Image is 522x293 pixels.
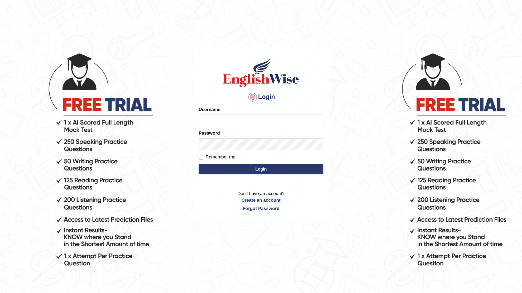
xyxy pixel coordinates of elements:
label: Remember me [199,154,235,161]
input: Remember me [199,155,203,159]
label: Username [199,106,220,113]
h4: Login [199,92,323,103]
button: Login [199,164,323,174]
a: Create an account [199,197,323,203]
a: Forgot Password [199,205,323,212]
p: Don't have an account? [199,190,323,212]
img: Logo of English Wise sign in for intelligent practice with AI [221,57,301,88]
label: Password [199,130,220,136]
